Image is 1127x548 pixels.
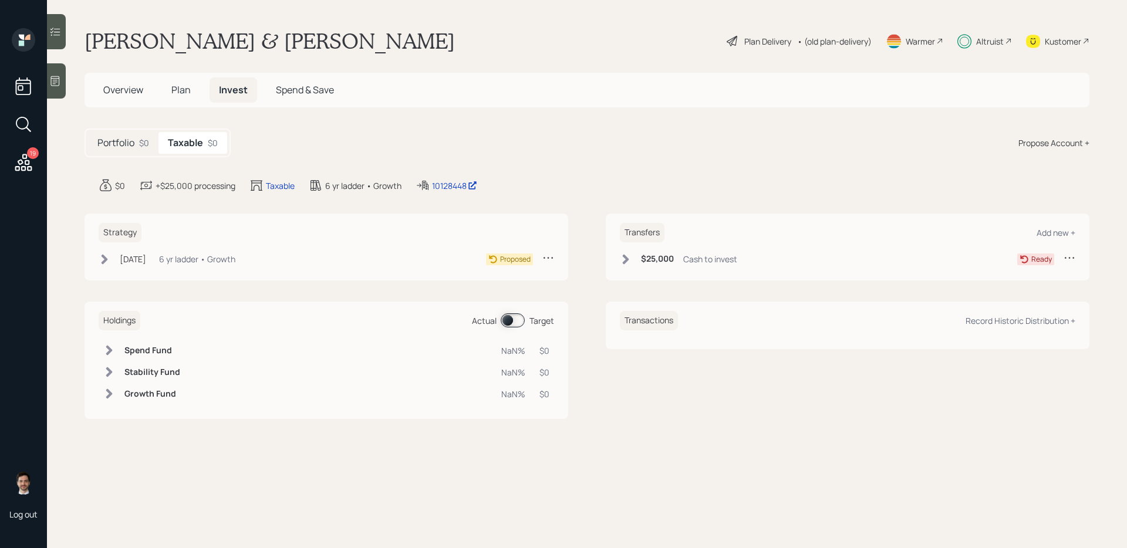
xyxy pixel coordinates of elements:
div: Cash to invest [683,253,737,265]
span: Spend & Save [276,83,334,96]
h6: Holdings [99,311,140,330]
div: $0 [539,366,549,378]
div: NaN% [501,388,525,400]
h5: Portfolio [97,137,134,148]
div: $0 [139,137,149,149]
div: • (old plan-delivery) [797,35,872,48]
h6: Strategy [99,223,141,242]
span: Invest [219,83,248,96]
h6: Spend Fund [124,346,180,356]
div: Plan Delivery [744,35,791,48]
h5: Taxable [168,137,203,148]
div: Target [529,314,554,327]
div: $0 [539,388,549,400]
div: Kustomer [1045,35,1081,48]
div: Add new + [1037,227,1075,238]
span: Plan [171,83,191,96]
div: $0 [115,180,125,192]
div: Log out [9,509,38,520]
h1: [PERSON_NAME] & [PERSON_NAME] [85,28,455,54]
div: NaN% [501,366,525,378]
div: Altruist [976,35,1004,48]
div: Propose Account + [1018,137,1089,149]
div: 6 yr ladder • Growth [325,180,401,192]
h6: Transactions [620,311,678,330]
div: 19 [27,147,39,159]
span: Overview [103,83,143,96]
div: +$25,000 processing [156,180,235,192]
img: jonah-coleman-headshot.png [12,471,35,495]
div: Ready [1031,254,1052,265]
h6: $25,000 [641,254,674,264]
div: Actual [472,314,497,327]
h6: Stability Fund [124,367,180,377]
h6: Transfers [620,223,664,242]
h6: Growth Fund [124,389,180,399]
div: 6 yr ladder • Growth [159,253,235,265]
div: Taxable [266,180,295,192]
div: 10128448 [432,180,477,192]
div: [DATE] [120,253,146,265]
div: Record Historic Distribution + [966,315,1075,326]
div: NaN% [501,344,525,357]
div: Proposed [500,254,531,265]
div: $0 [208,137,218,149]
div: Warmer [906,35,935,48]
div: $0 [539,344,549,357]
